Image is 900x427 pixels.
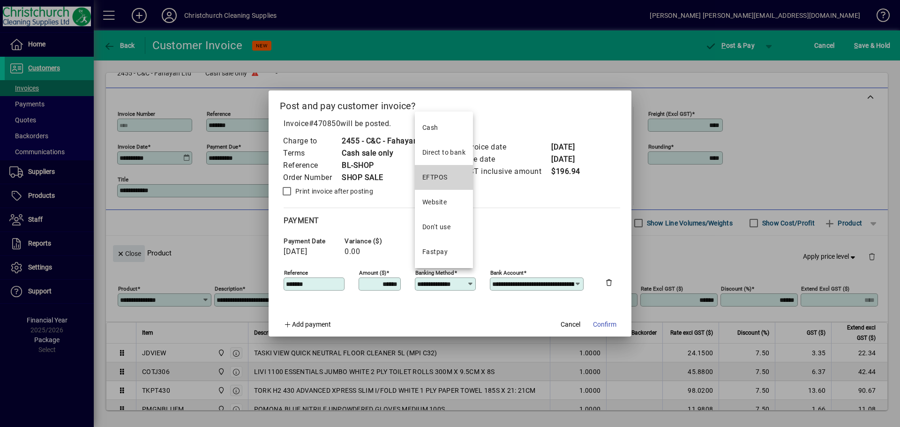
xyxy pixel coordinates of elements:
[415,270,454,276] mat-label: Banking method
[283,135,341,147] td: Charge to
[463,153,551,165] td: Due date
[284,247,307,256] span: [DATE]
[463,141,551,153] td: Invoice date
[422,148,465,157] div: Direct to bank
[415,165,473,190] mat-option: EFTPOS
[415,115,473,140] mat-option: Cash
[422,222,450,232] div: Don't use
[415,215,473,240] mat-option: Don't use
[422,197,447,207] div: Website
[345,238,401,245] span: Variance ($)
[269,90,631,118] h2: Post and pay customer invoice?
[593,320,616,330] span: Confirm
[293,187,373,196] label: Print invoice after posting
[345,247,360,256] span: 0.00
[551,141,588,153] td: [DATE]
[555,316,585,333] button: Cancel
[283,172,341,184] td: Order Number
[341,147,431,159] td: Cash sale only
[309,119,341,128] span: #470850
[422,172,448,182] div: EFTPOS
[415,140,473,165] mat-option: Direct to bank
[422,247,448,257] div: Fastpay
[589,316,620,333] button: Confirm
[490,270,524,276] mat-label: Bank Account
[463,165,551,178] td: GST inclusive amount
[415,240,473,264] mat-option: Fastpay
[292,321,331,328] span: Add payment
[551,165,588,178] td: $196.94
[284,216,319,225] span: Payment
[422,123,438,133] div: Cash
[415,190,473,215] mat-option: Website
[551,153,588,165] td: [DATE]
[341,172,431,184] td: SHOP SALE
[283,147,341,159] td: Terms
[280,316,335,333] button: Add payment
[341,135,431,147] td: 2455 - C&C - Fahayan Ltd
[359,270,386,276] mat-label: Amount ($)
[284,270,308,276] mat-label: Reference
[284,238,340,245] span: Payment date
[283,159,341,172] td: Reference
[561,320,580,330] span: Cancel
[341,159,431,172] td: BL-SHOP
[280,118,620,129] p: Invoice will be posted .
